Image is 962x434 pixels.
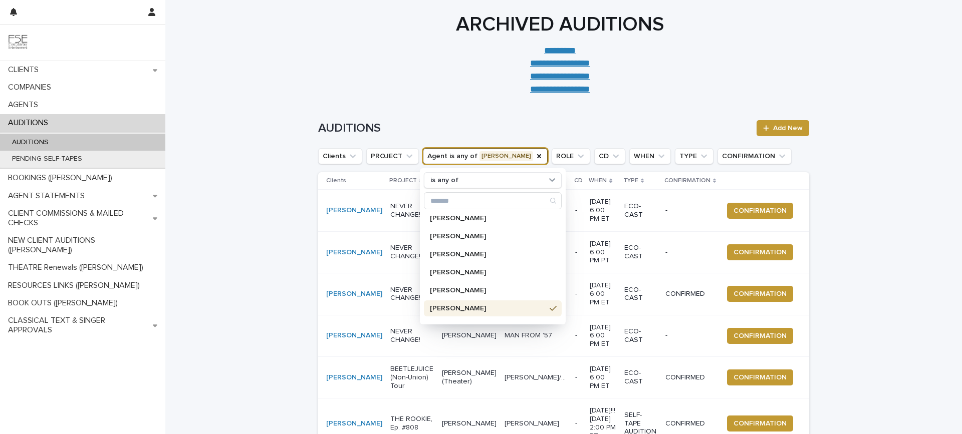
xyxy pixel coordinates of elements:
[442,331,497,340] p: [PERSON_NAME]
[430,305,546,312] p: [PERSON_NAME]
[390,327,434,344] p: NEVER CHANGE!
[390,202,434,219] p: NEVER CHANGE!
[575,373,582,382] p: -
[4,173,120,183] p: BOOKINGS ([PERSON_NAME])
[318,148,362,164] button: Clients
[574,175,583,186] p: CD
[326,331,382,340] a: [PERSON_NAME]
[575,331,582,340] p: -
[8,33,28,53] img: 9JgRvJ3ETPGCJDhvPVA5
[390,244,434,261] p: NEVER CHANGE!
[4,155,90,163] p: PENDING SELF-TAPES
[665,331,715,340] p: -
[366,148,419,164] button: PROJECT
[4,83,59,92] p: COMPANIES
[505,371,569,382] p: MAXIE DEAN/ ENSEMBLE
[665,206,715,215] p: -
[318,121,751,136] h1: AUDITIONS
[326,419,382,428] a: [PERSON_NAME]
[590,198,616,223] p: [DATE] 6:00 PM ET
[4,316,153,335] p: CLASSICAL TEXT & SINGER APPROVALS
[734,331,787,341] span: CONFIRMATION
[727,203,793,219] button: CONFIRMATION
[430,176,458,185] p: is any of
[717,148,792,164] button: CONFIRMATION
[505,329,554,340] p: MAN FROM '57
[442,419,497,428] p: [PERSON_NAME]
[430,269,546,276] p: [PERSON_NAME]
[4,118,56,128] p: AUDITIONS
[4,209,153,228] p: CLIENT COMMISSIONS & MAILED CHECKS
[318,315,809,356] tr: [PERSON_NAME] NEVER CHANGE![PERSON_NAME]MAN FROM '57MAN FROM '57 -[DATE] 6:00 PM ETECO-CAST-CONFI...
[326,290,382,298] a: [PERSON_NAME]
[727,415,793,431] button: CONFIRMATION
[4,65,47,75] p: CLIENTS
[326,175,346,186] p: Clients
[757,120,809,136] a: Add New
[575,248,582,257] p: -
[734,206,787,216] span: CONFIRMATION
[326,373,382,382] a: [PERSON_NAME]
[624,244,657,261] p: ECO-CAST
[575,290,582,298] p: -
[590,365,616,390] p: [DATE] 6:00 PM ET
[4,263,151,272] p: THEATRE Renewals ([PERSON_NAME])
[430,233,546,240] p: [PERSON_NAME]
[318,231,809,273] tr: [PERSON_NAME] NEVER CHANGE![PERSON_NAME]MAN FROM '57MAN FROM '57 -[DATE] 6:00 PM PTECO-CAST-CONFI...
[624,286,657,303] p: ECO-CAST
[430,251,546,258] p: [PERSON_NAME]
[727,244,793,260] button: CONFIRMATION
[430,215,546,222] p: [PERSON_NAME]
[4,191,93,201] p: AGENT STATEMENTS
[423,148,548,164] button: Agent
[624,369,657,386] p: ECO-CAST
[590,281,616,306] p: [DATE] 6:00 PM ET
[590,323,616,348] p: [DATE] 6:00 PM ET
[727,286,793,302] button: CONFIRMATION
[734,289,787,299] span: CONFIRMATION
[390,365,434,390] p: BEETLEJUICE (Non-Union) Tour
[594,148,625,164] button: CD
[4,138,57,147] p: AUDITIONS
[665,248,715,257] p: -
[665,290,715,298] p: CONFIRMED
[442,369,497,386] p: [PERSON_NAME] (Theater)
[389,175,417,186] p: PROJECT
[424,193,561,209] input: Search
[575,206,582,215] p: -
[424,192,562,209] div: Search
[552,148,590,164] button: ROLE
[505,417,561,428] p: [PERSON_NAME]
[318,356,809,398] tr: [PERSON_NAME] BEETLEJUICE (Non-Union) Tour[PERSON_NAME] (Theater)[PERSON_NAME]/ ENSEMBLE[PERSON_N...
[623,175,638,186] p: TYPE
[727,369,793,385] button: CONFIRMATION
[4,298,126,308] p: BOOK OUTS ([PERSON_NAME])
[727,328,793,344] button: CONFIRMATION
[590,240,616,265] p: [DATE] 6:00 PM PT
[575,419,582,428] p: -
[4,281,148,290] p: RESOURCES LINKS ([PERSON_NAME])
[390,286,434,303] p: NEVER CHANGE!
[326,248,382,257] a: [PERSON_NAME]
[4,100,46,110] p: AGENTS
[318,190,809,231] tr: [PERSON_NAME] NEVER CHANGE![PERSON_NAME] (TV/Film)MAN FROM '57MAN FROM '57 -[DATE] 6:00 PM ETECO-...
[315,13,806,37] h1: ARCHIVED AUDITIONS
[318,273,809,315] tr: [PERSON_NAME] NEVER CHANGE![PERSON_NAME]MAN FROM '57MAN FROM '57 -[DATE] 6:00 PM ETECO-CASTCONFIR...
[624,202,657,219] p: ECO-CAST
[734,418,787,428] span: CONFIRMATION
[734,372,787,382] span: CONFIRMATION
[589,175,607,186] p: WHEN
[773,125,803,132] span: Add New
[629,148,671,164] button: WHEN
[624,327,657,344] p: ECO-CAST
[734,247,787,257] span: CONFIRMATION
[4,236,165,255] p: NEW CLIENT AUDITIONS ([PERSON_NAME])
[665,373,715,382] p: CONFIRMED
[326,206,382,215] a: [PERSON_NAME]
[665,419,715,428] p: CONFIRMED
[430,287,546,294] p: [PERSON_NAME]
[675,148,713,164] button: TYPE
[664,175,710,186] p: CONFIRMATION
[390,415,434,432] p: THE ROOKIE, Ep. #808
